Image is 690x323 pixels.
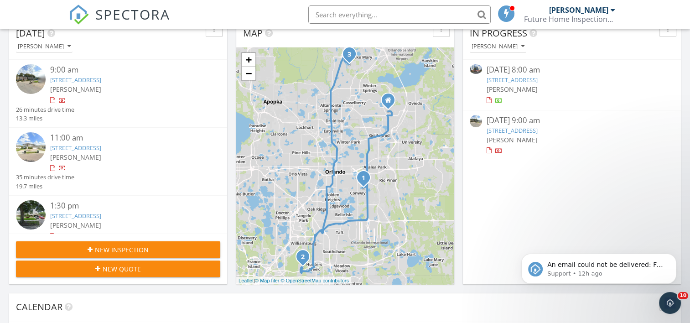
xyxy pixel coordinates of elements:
div: 26 minutes drive time [16,105,74,114]
a: [DATE] 8:00 am [STREET_ADDRESS] [PERSON_NAME] [470,64,674,105]
div: 1:30 pm [50,200,203,212]
img: streetview [16,64,46,94]
a: Zoom in [242,53,255,67]
input: Search everything... [308,5,491,24]
span: [PERSON_NAME] [487,135,538,144]
a: © OpenStreetMap contributors [281,278,349,283]
img: streetview [16,200,46,230]
span: Calendar [16,301,62,313]
iframe: Intercom live chat [659,292,681,314]
span: [PERSON_NAME] [50,153,101,161]
div: [PERSON_NAME] [472,43,524,50]
div: 9:00 am [50,64,203,76]
a: SPECTORA [69,12,170,31]
div: 441 Lakeshore Dr, Lake Mary, FL 32746 [349,54,355,59]
div: [PERSON_NAME] [549,5,608,15]
span: New Quote [103,264,141,274]
div: 1248 Rising Sun Boulevard, Winter Springs FL 32708 [388,100,394,105]
span: [PERSON_NAME] [50,85,101,94]
img: 9090077%2Fcover_photos%2FJ8pieeKjTKWRaxYCIBTY%2Fsmall.jpeg [470,64,482,73]
span: [PERSON_NAME] [50,221,101,229]
a: 9:00 am [STREET_ADDRESS] [PERSON_NAME] 26 minutes drive time 13.3 miles [16,64,220,123]
i: 1 [362,175,365,182]
a: Zoom out [242,67,255,80]
a: [DATE] 9:00 am [STREET_ADDRESS] [PERSON_NAME] [470,115,674,156]
div: [PERSON_NAME] [18,43,71,50]
button: [PERSON_NAME] [16,41,73,53]
div: 13.3 miles [16,114,74,123]
img: streetview [16,132,46,162]
span: [PERSON_NAME] [487,85,538,94]
img: The Best Home Inspection Software - Spectora [69,5,89,25]
div: 19.7 miles [16,182,74,191]
span: In Progress [470,27,527,39]
a: [STREET_ADDRESS] [50,212,101,220]
span: SPECTORA [95,5,170,24]
a: Leaflet [239,278,254,283]
a: [STREET_ADDRESS] [50,76,101,84]
button: [PERSON_NAME] [470,41,526,53]
a: [STREET_ADDRESS] [487,126,538,135]
div: [DATE] 9:00 am [487,115,657,126]
button: New Quote [16,260,220,277]
div: 3049 Cayman Way, Orlando, FL 32812 [363,177,369,183]
a: [STREET_ADDRESS] [50,144,101,152]
div: 11:00 am [50,132,203,144]
i: 2 [301,254,305,260]
span: Map [243,27,263,39]
div: 35 minutes drive time [16,173,74,182]
i: 3 [348,52,351,58]
button: New Inspection [16,241,220,258]
div: | [236,277,351,285]
a: [STREET_ADDRESS] [487,76,538,84]
div: 14043 Islamorada Dr, Orlando, FL 32837 [303,256,308,262]
a: © MapTiler [255,278,280,283]
span: 10 [678,292,688,299]
iframe: Intercom notifications message [508,234,690,298]
a: 11:00 am [STREET_ADDRESS] [PERSON_NAME] 35 minutes drive time 19.7 miles [16,132,220,191]
img: streetview [470,115,482,127]
a: 1:30 pm [STREET_ADDRESS] [PERSON_NAME] 58 minutes drive time 34.3 miles [16,200,220,259]
span: New Inspection [95,245,149,255]
div: Future Home Inspections Inc [524,15,615,24]
span: [DATE] [16,27,45,39]
div: [DATE] 8:00 am [487,64,657,76]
